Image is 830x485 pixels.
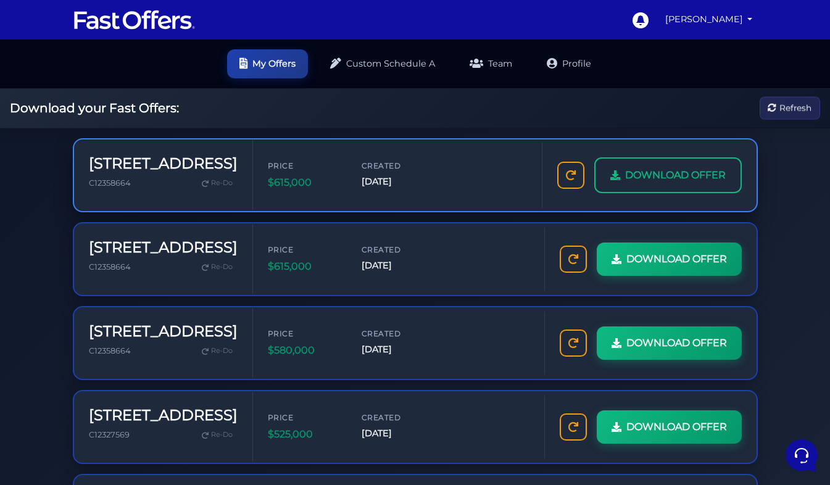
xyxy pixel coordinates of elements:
a: Team [457,49,525,78]
span: Price [268,328,342,339]
a: Re-Do [197,259,238,275]
span: $615,000 [268,175,342,191]
h3: [STREET_ADDRESS] [89,239,238,257]
span: $525,000 [268,426,342,442]
span: Re-Do [211,178,233,189]
a: Open Help Center [154,203,227,213]
a: Profile [534,49,604,78]
a: See all [199,49,227,59]
span: Re-Do [211,346,233,357]
h2: Hello Milad 👋 [10,10,207,30]
button: Messages [86,371,162,400]
span: C12358664 [89,262,130,272]
button: Start a Conversation [20,154,227,178]
a: Re-Do [197,175,238,191]
img: dark [20,75,35,90]
h3: [STREET_ADDRESS] [89,407,238,425]
span: Price [268,160,342,172]
span: DOWNLOAD OFFER [626,335,727,351]
a: [PERSON_NAME] [660,7,758,31]
img: dark [29,75,44,90]
span: Created [362,244,436,255]
p: Messages [106,389,141,400]
span: Re-Do [211,262,233,273]
span: $580,000 [268,342,342,359]
a: Re-Do [197,427,238,443]
p: [DATE] [203,117,227,128]
a: Fast OffersYou:Hi there, Could you please send me the instructions on how to use Fast Offers in R... [15,64,232,101]
span: DOWNLOAD OFFER [626,251,727,267]
a: Fast Offers SupportYou can do that here: [URL][DOMAIN_NAME][DATE] [15,112,232,149]
span: DOWNLOAD OFFER [625,167,726,183]
span: C12358664 [89,178,130,188]
a: My Offers [227,49,308,78]
p: Help [191,389,207,400]
span: [DATE] [362,426,436,441]
span: [DATE] [362,175,436,189]
span: Fast Offers [52,69,196,81]
span: Fast Offers Support [52,117,196,129]
p: Home [37,389,58,400]
button: Home [10,371,86,400]
span: Created [362,412,436,423]
h3: [STREET_ADDRESS] [89,155,238,173]
button: Help [161,371,237,400]
h2: Download your Fast Offers: [10,101,179,115]
span: C12327569 [89,430,130,439]
img: dark [20,118,44,143]
span: Price [268,412,342,423]
span: Your Conversations [20,49,100,59]
a: Custom Schedule A [318,49,447,78]
a: DOWNLOAD OFFER [594,157,742,193]
a: DOWNLOAD OFFER [597,326,742,360]
span: [DATE] [362,259,436,273]
span: Price [268,244,342,255]
a: DOWNLOAD OFFER [597,410,742,444]
span: Created [362,160,436,172]
p: [DATE] [203,69,227,80]
span: [DATE] [362,342,436,357]
span: Find an Answer [20,203,84,213]
iframe: Customerly Messenger Launcher [783,437,820,474]
span: DOWNLOAD OFFER [626,419,727,435]
input: Search for an Article... [28,230,202,242]
h3: [STREET_ADDRESS] [89,323,238,341]
span: $615,000 [268,259,342,275]
span: Re-Do [211,429,233,441]
a: Re-Do [197,343,238,359]
a: DOWNLOAD OFFER [597,243,742,276]
span: C12358664 [89,346,130,355]
button: Refresh [760,97,820,120]
p: You: Hi there, Could you please send me the instructions on how to use Fast Offers in REALM? The ... [52,84,196,96]
span: Start a Conversation [89,161,173,171]
p: You can do that here: [URL][DOMAIN_NAME] [52,131,196,144]
span: Refresh [779,101,811,115]
span: Created [362,328,436,339]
